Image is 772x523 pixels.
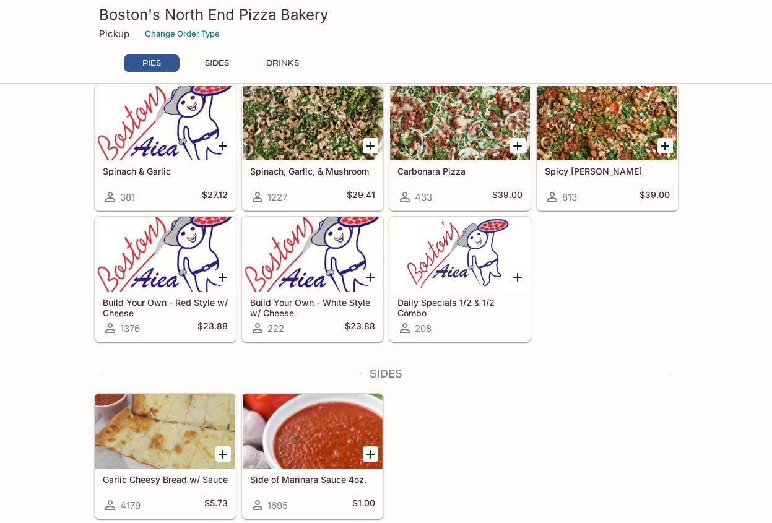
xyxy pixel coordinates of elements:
span: 381 [120,191,135,203]
div: Build Your Own - Red Style w/ Cheese [95,217,235,292]
h5: Side of Marinara Sauce 4oz. [250,474,375,485]
h5: $5.73 [204,498,228,512]
button: Add Spicy Jenny [657,138,673,153]
span: 1376 [120,322,140,334]
a: Spinach & Garlic381$27.12 [95,85,236,210]
h5: Garlic Cheesy Bread w/ Sauce [103,474,228,485]
div: Build Your Own - White Style w/ Cheese [243,217,383,292]
p: Pickup [99,28,129,40]
div: Spicy Jenny [537,86,677,160]
div: Carbonara Pizza [390,86,530,160]
button: SIDES [189,54,245,72]
h5: $23.88 [345,321,375,335]
a: Daily Specials 1/2 & 1/2 Combo208 [389,217,531,342]
button: Change Order Type [139,24,225,43]
h5: Spinach & Garlic [103,166,228,176]
button: DRINKS [255,54,311,72]
h5: $29.41 [347,189,375,204]
span: 433 [415,191,432,203]
div: Side of Marinara Sauce 4oz. [243,394,383,469]
button: Add Build Your Own - Red Style w/ Cheese [215,269,231,285]
button: Add Spinach & Garlic [215,138,231,153]
a: Carbonara Pizza433$39.00 [389,85,531,210]
h5: Spinach, Garlic, & Mushroom [250,166,375,176]
button: Add Spinach, Garlic, & Mushroom [363,138,378,153]
button: Add Daily Specials 1/2 & 1/2 Combo [510,269,526,285]
h5: $39.00 [640,189,670,204]
div: Spinach, Garlic, & Mushroom [243,86,383,160]
a: Spicy [PERSON_NAME]813$39.00 [537,85,678,210]
button: Add Carbonara Pizza [510,138,526,153]
h5: $27.12 [202,189,228,204]
a: Side of Marinara Sauce 4oz.1695$1.00 [242,394,383,519]
button: Add Garlic Cheesy Bread w/ Sauce [215,446,231,462]
span: 208 [415,322,432,334]
h5: $1.00 [352,498,375,512]
h5: $23.88 [197,321,228,335]
a: Spinach, Garlic, & Mushroom1227$29.41 [242,85,383,210]
h5: Carbonara Pizza [397,166,523,176]
h5: $39.00 [492,189,523,204]
button: Add Side of Marinara Sauce 4oz. [363,446,378,462]
span: 222 [267,322,284,334]
div: Spinach & Garlic [95,86,235,160]
h5: Spicy [PERSON_NAME] [545,166,670,176]
span: 813 [562,191,577,203]
h5: Daily Specials 1/2 & 1/2 Combo [397,297,523,318]
span: 4179 [120,499,141,511]
span: 1227 [267,191,287,203]
a: Garlic Cheesy Bread w/ Sauce4179$5.73 [95,394,236,519]
h5: Build Your Own - White Style w/ Cheese [250,297,375,318]
h5: Build Your Own - Red Style w/ Cheese [103,297,228,318]
h3: Boston's North End Pizza Bakery [99,5,674,24]
h4: SIDES [94,367,679,381]
button: Add Build Your Own - White Style w/ Cheese [363,269,378,285]
div: Daily Specials 1/2 & 1/2 Combo [390,217,530,292]
a: Build Your Own - Red Style w/ Cheese1376$23.88 [95,217,236,342]
span: 1695 [267,499,288,511]
div: Garlic Cheesy Bread w/ Sauce [95,394,235,469]
a: Build Your Own - White Style w/ Cheese222$23.88 [242,217,383,342]
button: PIES [124,54,180,72]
